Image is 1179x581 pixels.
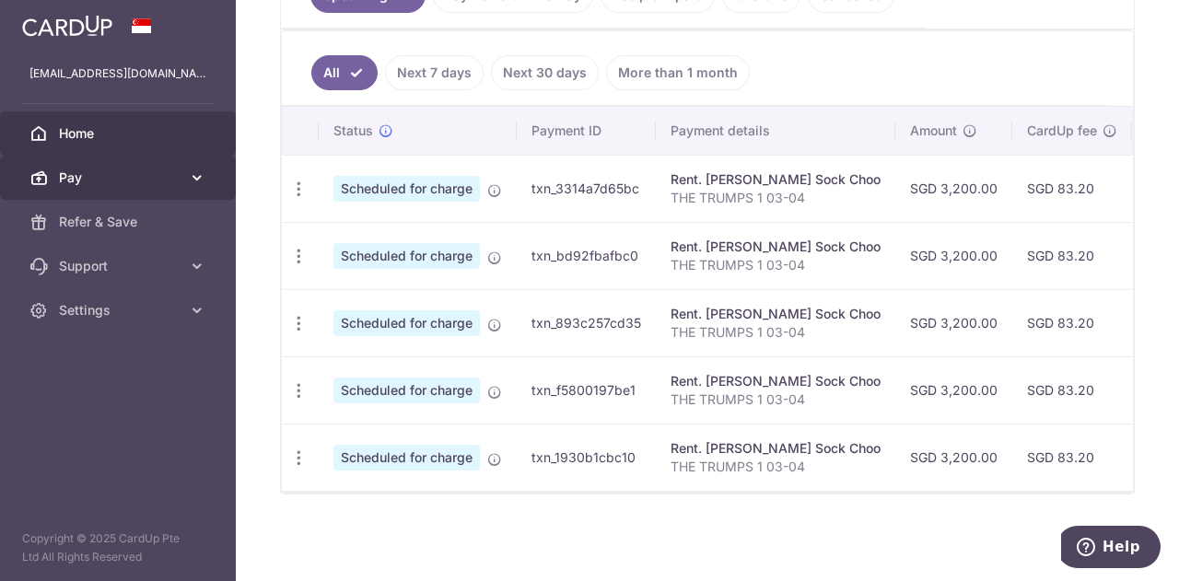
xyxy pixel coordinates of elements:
[385,55,484,90] a: Next 7 days
[895,289,1012,356] td: SGD 3,200.00
[333,378,480,403] span: Scheduled for charge
[895,155,1012,222] td: SGD 3,200.00
[671,189,881,207] p: THE TRUMPS 1 03-04
[656,107,895,155] th: Payment details
[333,310,480,336] span: Scheduled for charge
[311,55,378,90] a: All
[29,64,206,83] p: [EMAIL_ADDRESS][DOMAIN_NAME]
[517,289,656,356] td: txn_893c257cd35
[671,238,881,256] div: Rent. [PERSON_NAME] Sock Choo
[910,122,957,140] span: Amount
[671,323,881,342] p: THE TRUMPS 1 03-04
[671,458,881,476] p: THE TRUMPS 1 03-04
[517,222,656,289] td: txn_bd92fbafbc0
[1061,526,1161,572] iframe: Opens a widget where you can find more information
[895,424,1012,491] td: SGD 3,200.00
[333,176,480,202] span: Scheduled for charge
[1012,356,1132,424] td: SGD 83.20
[1027,122,1097,140] span: CardUp fee
[895,222,1012,289] td: SGD 3,200.00
[59,124,181,143] span: Home
[59,213,181,231] span: Refer & Save
[59,168,181,187] span: Pay
[491,55,599,90] a: Next 30 days
[1012,222,1132,289] td: SGD 83.20
[671,256,881,274] p: THE TRUMPS 1 03-04
[671,372,881,390] div: Rent. [PERSON_NAME] Sock Choo
[671,390,881,409] p: THE TRUMPS 1 03-04
[517,424,656,491] td: txn_1930b1cbc10
[671,305,881,323] div: Rent. [PERSON_NAME] Sock Choo
[895,356,1012,424] td: SGD 3,200.00
[517,356,656,424] td: txn_f5800197be1
[1012,155,1132,222] td: SGD 83.20
[606,55,750,90] a: More than 1 month
[671,170,881,189] div: Rent. [PERSON_NAME] Sock Choo
[333,445,480,471] span: Scheduled for charge
[333,122,373,140] span: Status
[671,439,881,458] div: Rent. [PERSON_NAME] Sock Choo
[1012,289,1132,356] td: SGD 83.20
[59,301,181,320] span: Settings
[1012,424,1132,491] td: SGD 83.20
[59,257,181,275] span: Support
[517,107,656,155] th: Payment ID
[22,15,112,37] img: CardUp
[517,155,656,222] td: txn_3314a7d65bc
[333,243,480,269] span: Scheduled for charge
